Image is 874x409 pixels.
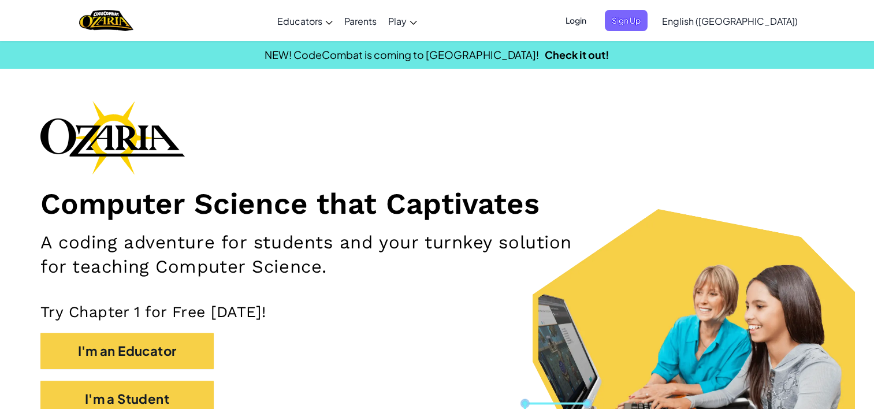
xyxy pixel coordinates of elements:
span: NEW! CodeCombat is coming to [GEOGRAPHIC_DATA]! [265,48,539,61]
a: Ozaria by CodeCombat logo [79,9,133,32]
h2: A coding adventure for students and your turnkey solution for teaching Computer Science. [40,230,572,279]
span: Play [388,15,407,27]
button: Sign Up [605,10,648,31]
a: Educators [272,5,339,36]
span: Educators [277,15,322,27]
a: Check it out! [545,48,609,61]
p: Try Chapter 1 for Free [DATE]! [40,302,834,321]
a: English ([GEOGRAPHIC_DATA]) [656,5,804,36]
a: Parents [339,5,382,36]
h1: Computer Science that Captivates [40,186,834,222]
img: Home [79,9,133,32]
span: English ([GEOGRAPHIC_DATA]) [662,15,798,27]
button: Login [559,10,593,31]
img: Ozaria branding logo [40,101,185,174]
button: I'm an Educator [40,333,214,369]
a: Play [382,5,423,36]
